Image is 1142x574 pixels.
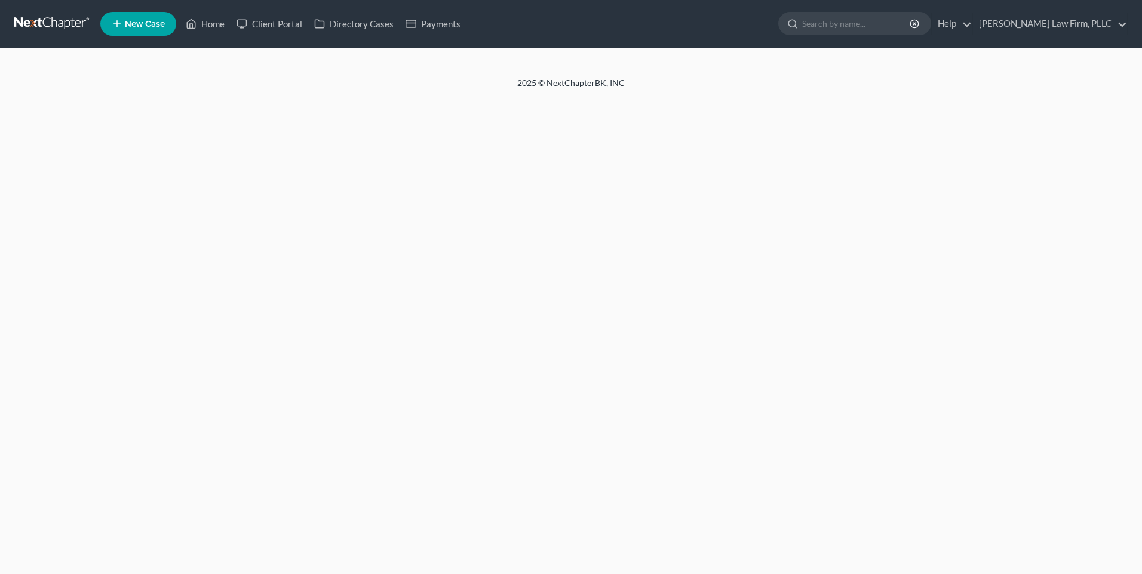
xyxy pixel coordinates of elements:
a: Help [932,13,972,35]
div: 2025 © NextChapterBK, INC [231,77,911,98]
a: Client Portal [231,13,308,35]
a: Directory Cases [308,13,400,35]
a: [PERSON_NAME] Law Firm, PLLC [973,13,1127,35]
a: Home [180,13,231,35]
a: Payments [400,13,466,35]
input: Search by name... [802,13,911,35]
span: New Case [125,20,165,29]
